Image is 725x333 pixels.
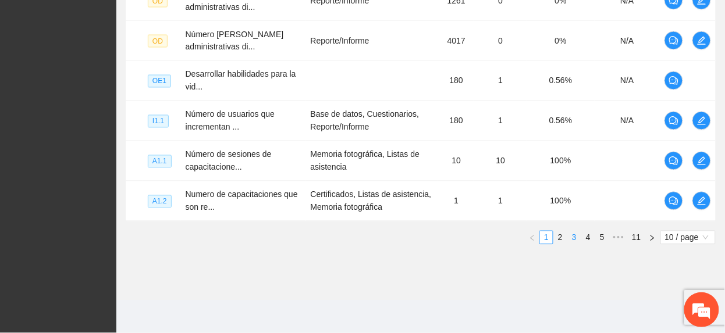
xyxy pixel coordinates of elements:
td: 1 [474,61,527,101]
button: right [645,231,659,245]
td: 180 [438,61,474,101]
li: 4 [581,231,595,245]
button: comment [664,71,683,90]
button: comment [664,31,683,50]
button: edit [692,31,711,50]
a: 1 [540,231,553,244]
div: Chatee con nosotros ahora [61,59,196,74]
span: Número de usuarios que incrementan ... [186,110,275,132]
td: N/A [595,61,660,101]
div: Page Size [660,231,716,245]
a: 5 [596,231,609,244]
li: Next Page [645,231,659,245]
li: Previous Page [525,231,539,245]
td: 100% [527,181,595,221]
span: 10 / page [665,231,711,244]
span: right [649,235,656,242]
a: 3 [568,231,581,244]
li: 3 [567,231,581,245]
td: Reporte/Informe [306,21,439,61]
span: edit [693,156,710,166]
a: 11 [628,231,645,244]
button: edit [692,192,711,210]
button: left [525,231,539,245]
div: Minimizar ventana de chat en vivo [191,6,219,34]
span: Número de sesiones de capacitacione... [186,150,272,172]
span: edit [693,116,710,126]
span: Desarrollar habilidades para la vid... [186,70,296,92]
td: Memoria fotográfica, Listas de asistencia [306,141,439,181]
td: Certificados, Listas de asistencia, Memoria fotográfica [306,181,439,221]
td: N/A [595,21,660,61]
button: edit [692,152,711,170]
button: comment [664,112,683,130]
td: 10 [474,141,527,181]
td: N/A [595,101,660,141]
span: OD [148,35,168,48]
td: 1 [438,181,474,221]
td: 0.56% [527,61,595,101]
span: edit [693,36,710,45]
li: Next 5 Pages [609,231,628,245]
span: edit [693,196,710,206]
li: 5 [595,231,609,245]
li: 2 [553,231,567,245]
td: 180 [438,101,474,141]
li: 1 [539,231,553,245]
span: A1.2 [148,195,172,208]
li: 11 [628,231,645,245]
span: Número [PERSON_NAME] administrativas di... [186,30,284,52]
td: 0% [527,21,595,61]
td: 0.56% [527,101,595,141]
button: comment [664,192,683,210]
td: Base de datos, Cuestionarios, Reporte/Informe [306,101,439,141]
a: 4 [582,231,595,244]
td: 1 [474,101,527,141]
td: 1 [474,181,527,221]
textarea: Escriba su mensaje y pulse “Intro” [6,215,222,256]
span: I1.1 [148,115,169,128]
button: comment [664,152,683,170]
button: edit [692,112,711,130]
td: 10 [438,141,474,181]
span: A1.1 [148,155,172,168]
a: 2 [554,231,567,244]
span: ••• [609,231,628,245]
td: 0 [474,21,527,61]
span: left [529,235,536,242]
span: Numero de capacitaciones que son re... [186,190,298,212]
td: 4017 [438,21,474,61]
td: 100% [527,141,595,181]
span: Estamos en línea. [67,104,161,221]
span: OE1 [148,75,171,88]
